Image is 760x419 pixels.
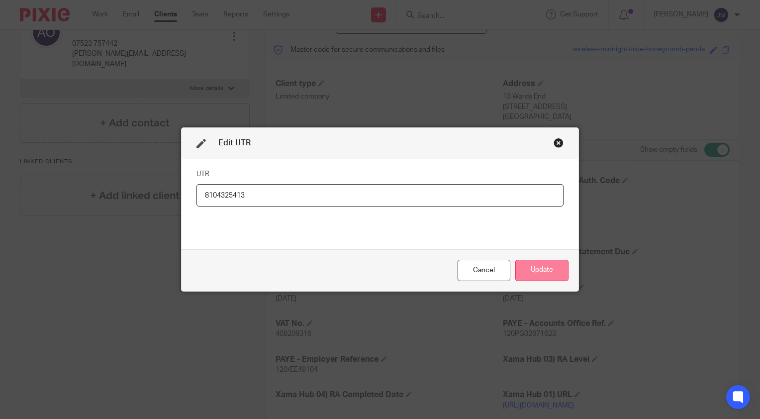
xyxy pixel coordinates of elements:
[515,260,569,281] button: Update
[196,184,564,207] input: UTR
[218,139,251,147] span: Edit UTR
[196,169,209,179] label: UTR
[458,260,510,281] div: Close this dialog window
[554,138,564,148] div: Close this dialog window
